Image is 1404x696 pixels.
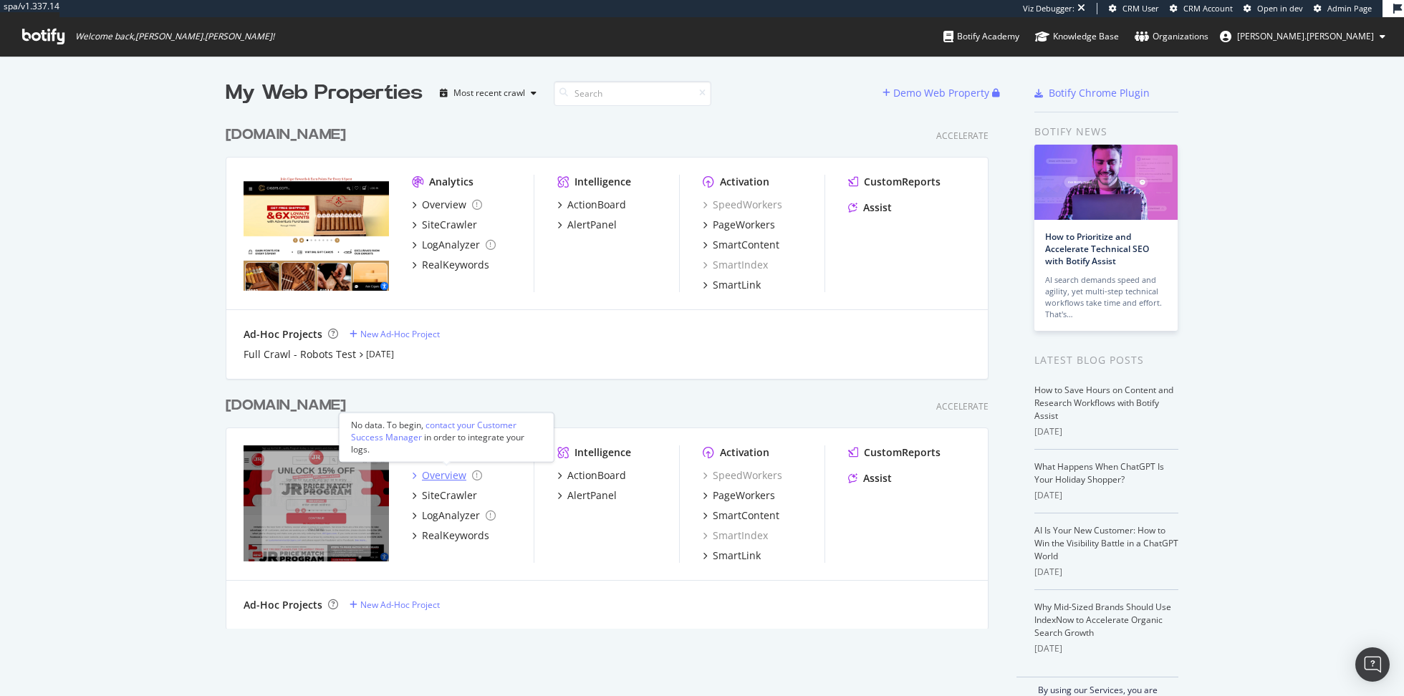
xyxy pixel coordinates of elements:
div: RealKeywords [422,528,489,543]
a: ActionBoard [557,468,626,483]
div: contact your Customer Success Manager [351,419,516,443]
div: Analytics [429,175,473,189]
div: My Web Properties [226,79,423,107]
a: What Happens When ChatGPT Is Your Holiday Shopper? [1034,460,1164,485]
a: SmartIndex [703,528,768,543]
div: LogAnalyzer [422,238,480,252]
div: PageWorkers [713,218,775,232]
a: AI Is Your New Customer: How to Win the Visibility Battle in a ChatGPT World [1034,524,1178,562]
div: CustomReports [864,175,941,189]
div: Demo Web Property [893,86,989,100]
a: Botify Academy [943,17,1019,56]
div: Activation [720,175,769,189]
div: Overview [422,198,466,212]
a: Why Mid-Sized Brands Should Use IndexNow to Accelerate Organic Search Growth [1034,601,1171,639]
div: AlertPanel [567,218,617,232]
a: LogAnalyzer [412,238,496,252]
a: [DOMAIN_NAME] [226,125,352,145]
a: CRM User [1109,3,1159,14]
a: SmartIndex [703,258,768,272]
a: Botify Chrome Plugin [1034,86,1150,100]
a: CustomReports [848,445,941,460]
a: Overview [412,198,482,212]
a: SiteCrawler [412,488,477,503]
span: CRM Account [1183,3,1233,14]
div: Assist [863,200,892,215]
div: LogAnalyzer [422,508,480,523]
input: Search [554,81,711,106]
a: Knowledge Base [1035,17,1119,56]
a: Admin Page [1314,3,1372,14]
div: Viz Debugger: [1023,3,1074,14]
a: LogAnalyzer [412,508,496,523]
div: CustomReports [864,445,941,460]
a: Assist [848,471,892,485]
div: [DATE] [1034,425,1178,438]
img: How to Prioritize and Accelerate Technical SEO with Botify Assist [1034,145,1178,220]
div: Assist [863,471,892,485]
div: ActionBoard [567,198,626,212]
div: [DOMAIN_NAME] [226,395,346,416]
div: [DATE] [1034,566,1178,579]
div: Botify news [1034,124,1178,140]
a: [DATE] [366,348,394,360]
a: SmartLink [703,548,761,563]
div: New Ad-Hoc Project [360,328,440,340]
div: Intelligence [574,445,631,460]
div: SmartContent [713,238,779,252]
span: ryan.flanagan [1237,30,1374,42]
a: ActionBoard [557,198,626,212]
a: New Ad-Hoc Project [350,328,440,340]
a: How to Prioritize and Accelerate Technical SEO with Botify Assist [1045,231,1149,267]
div: AI search demands speed and agility, yet multi-step technical workflows take time and effort. Tha... [1045,274,1167,320]
div: [DATE] [1034,642,1178,655]
div: Ad-Hoc Projects [244,598,322,612]
div: ActionBoard [567,468,626,483]
a: PageWorkers [703,488,775,503]
a: RealKeywords [412,258,489,272]
div: Intelligence [574,175,631,189]
div: Overview [422,468,466,483]
div: Activation [720,445,769,460]
button: Most recent crawl [434,82,542,105]
div: Knowledge Base [1035,29,1119,44]
div: No data. To begin, in order to integrate your logs. [351,419,542,455]
a: Full Crawl - Robots Test [244,347,356,362]
img: https://www.jrcigars.com/ [244,175,389,291]
div: PageWorkers [713,488,775,503]
a: CRM Account [1170,3,1233,14]
a: RealKeywords [412,528,489,543]
div: SiteCrawler [422,218,477,232]
a: New Ad-Hoc Project [350,599,440,611]
div: SmartContent [713,508,779,523]
a: Organizations [1135,17,1208,56]
div: SmartLink [713,548,761,563]
a: How to Save Hours on Content and Research Workflows with Botify Assist [1034,384,1173,422]
div: Botify Academy [943,29,1019,44]
div: grid [226,107,1000,629]
img: https://www.cigars.com/ [244,445,389,561]
a: SiteCrawler [412,218,477,232]
a: SpeedWorkers [703,198,782,212]
a: Open in dev [1244,3,1303,14]
button: Demo Web Property [883,82,992,105]
div: Most recent crawl [453,89,525,97]
a: Overview [412,468,482,483]
div: [DOMAIN_NAME] [226,125,346,145]
span: CRM User [1122,3,1159,14]
span: Open in dev [1257,3,1303,14]
a: SpeedWorkers [703,468,782,483]
div: Ad-Hoc Projects [244,327,322,342]
div: Open Intercom Messenger [1355,647,1390,682]
a: SmartContent [703,238,779,252]
div: [DATE] [1034,489,1178,502]
div: Latest Blog Posts [1034,352,1178,368]
a: SmartLink [703,278,761,292]
a: SmartContent [703,508,779,523]
div: SmartLink [713,278,761,292]
div: Organizations [1135,29,1208,44]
